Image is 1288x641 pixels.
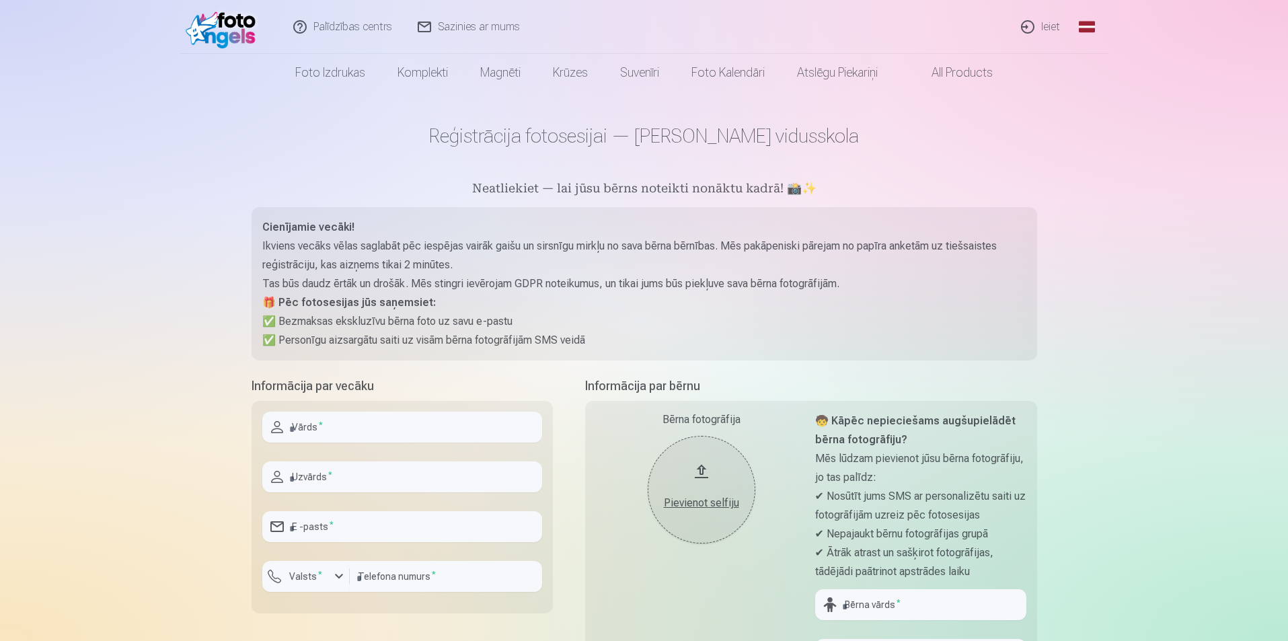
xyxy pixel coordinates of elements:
[284,570,328,583] label: Valsts
[262,237,1026,274] p: Ikviens vecāks vēlas saglabāt pēc iespējas vairāk gaišu un sirsnīgu mirkļu no sava bērna bērnības...
[585,377,1037,395] h5: Informācija par bērnu
[252,377,553,395] h5: Informācija par vecāku
[252,180,1037,199] h5: Neatliekiet — lai jūsu bērns noteikti nonāktu kadrā! 📸✨
[661,495,742,511] div: Pievienot selfiju
[648,436,755,543] button: Pievienot selfiju
[815,487,1026,525] p: ✔ Nosūtīt jums SMS ar personalizētu saiti uz fotogrāfijām uzreiz pēc fotosesijas
[781,54,894,91] a: Atslēgu piekariņi
[262,331,1026,350] p: ✅ Personīgu aizsargātu saiti uz visām bērna fotogrāfijām SMS veidā
[894,54,1009,91] a: All products
[815,449,1026,487] p: Mēs lūdzam pievienot jūsu bērna fotogrāfiju, jo tas palīdz:
[186,5,263,48] img: /fa1
[815,543,1026,581] p: ✔ Ātrāk atrast un sašķirot fotogrāfijas, tādējādi paātrinot apstrādes laiku
[262,561,350,592] button: Valsts*
[381,54,464,91] a: Komplekti
[675,54,781,91] a: Foto kalendāri
[262,274,1026,293] p: Tas būs daudz ērtāk un drošāk. Mēs stingri ievērojam GDPR noteikumus, un tikai jums būs piekļuve ...
[815,525,1026,543] p: ✔ Nepajaukt bērnu fotogrāfijas grupā
[815,414,1016,446] strong: 🧒 Kāpēc nepieciešams augšupielādēt bērna fotogrāfiju?
[262,296,436,309] strong: 🎁 Pēc fotosesijas jūs saņemsiet:
[596,412,807,428] div: Bērna fotogrāfija
[252,124,1037,148] h1: Reģistrācija fotosesijai — [PERSON_NAME] vidusskola
[604,54,675,91] a: Suvenīri
[537,54,604,91] a: Krūzes
[279,54,381,91] a: Foto izdrukas
[262,221,354,233] strong: Cienījamie vecāki!
[262,312,1026,331] p: ✅ Bezmaksas ekskluzīvu bērna foto uz savu e-pastu
[464,54,537,91] a: Magnēti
